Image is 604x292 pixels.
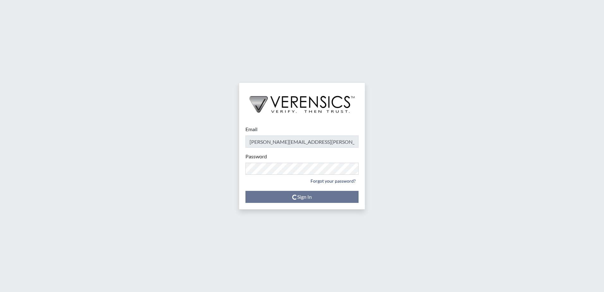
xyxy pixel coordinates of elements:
input: Email [245,136,359,148]
a: Forgot your password? [308,176,359,186]
img: logo-wide-black.2aad4157.png [239,83,365,119]
label: Email [245,125,257,133]
button: Sign In [245,191,359,203]
label: Password [245,153,267,160]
